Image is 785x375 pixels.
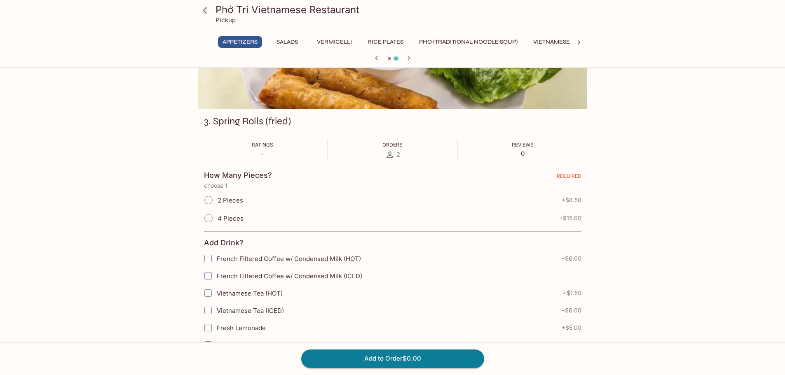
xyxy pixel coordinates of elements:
[269,36,306,48] button: Salads
[216,3,584,16] h3: Phở Trí Vietnamese Restaurant
[216,16,236,24] p: Pickup
[415,36,522,48] button: Pho (Traditional Noodle Soup)
[561,307,581,314] span: + $6.00
[204,238,244,247] h4: Add Drink?
[218,36,262,48] button: Appetizers
[563,290,581,296] span: + $1.50
[217,272,362,280] span: French Filtered Coffee w/ Condensed Milk (ICED)
[559,215,581,221] span: + $15.00
[217,324,266,332] span: Fresh Lemonade
[512,150,534,158] p: 0
[217,307,284,314] span: Vietnamese Tea (ICED)
[562,324,581,331] span: + $5.00
[529,36,616,48] button: Vietnamese Sandwiches
[218,214,244,222] span: 4 Pieces
[512,142,534,148] span: Reviews
[218,196,243,204] span: 2 Pieces
[301,349,484,368] button: Add to Order$0.00
[382,142,403,148] span: Orders
[252,142,273,148] span: Ratings
[204,115,291,128] h3: 3. Spring Rolls (fried)
[204,182,581,189] p: choose 1
[312,36,356,48] button: Vermicelli
[561,255,581,262] span: + $6.00
[562,197,581,203] span: + $8.50
[363,36,408,48] button: Rice Plates
[217,341,275,349] span: Fresh Thai Iced Tea
[217,289,283,297] span: Vietnamese Tea (HOT)
[204,171,272,180] h4: How Many Pieces?
[217,255,361,263] span: French Filtered Coffee w/ Condensed Milk (HOT)
[557,173,581,182] span: REQUIRED
[396,151,400,158] span: 2
[252,150,273,158] p: -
